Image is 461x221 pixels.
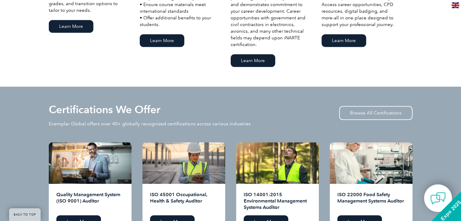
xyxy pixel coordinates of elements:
h2: ISO 22000 Food Safety Management Systems Auditor [337,191,405,211]
h2: ISO 14001:2015 Environmental Management Systems Auditor [244,191,311,211]
h2: ISO 45001 Occupational, Health & Safety Auditor [150,191,218,211]
a: Learn More [231,54,275,67]
a: Learn More [49,20,93,33]
h2: Certifications We Offer [49,105,160,114]
a: Browse All Certifications [339,106,413,120]
a: BACK TO TOP [9,208,41,221]
a: Learn More [322,34,366,47]
p: Exemplar Global offers over 40+ globally recognized certifications across various industries [49,120,251,127]
h2: Quality Management System (ISO 9001) Auditor [56,191,124,211]
img: en [452,2,459,8]
img: contact-chat.png [430,191,446,206]
a: Learn More [140,34,184,47]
